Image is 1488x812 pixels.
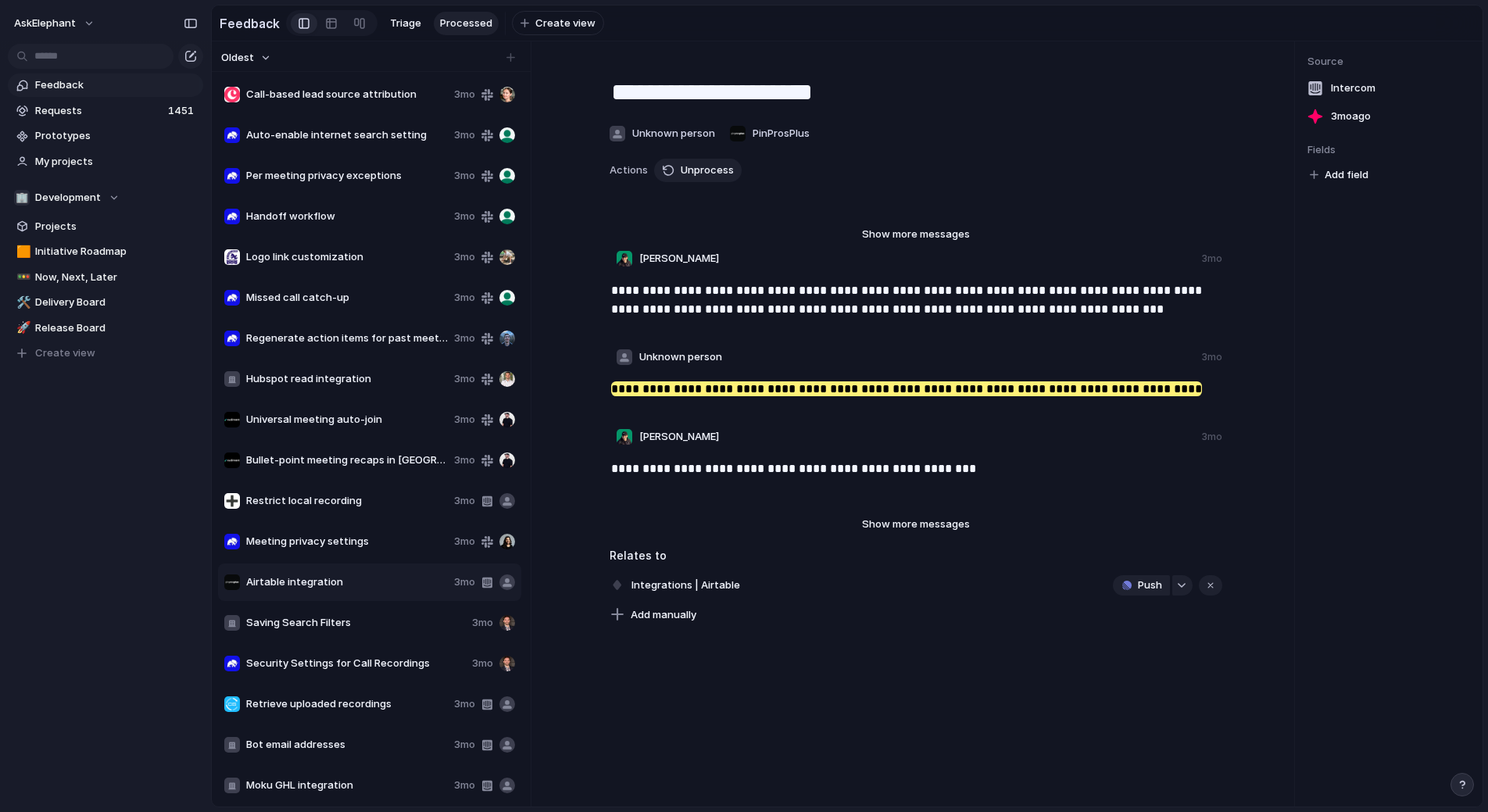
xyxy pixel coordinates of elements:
span: Security Settings for Call Recordings [246,656,466,671]
span: Unprocess [681,163,734,178]
span: Regenerate action items for past meetings [246,331,448,346]
span: Moku GHL integration [246,778,448,793]
h2: Feedback [220,14,280,33]
span: Add field [1325,167,1368,183]
a: 🛠️Delivery Board [8,291,203,314]
span: Show more messages [862,227,970,242]
span: Release Board [35,320,198,336]
span: Call-based lead source attribution [246,87,448,102]
div: 🚥 [16,268,27,286]
button: Show more messages [822,224,1010,245]
button: PinProsPlus [725,121,814,146]
span: 3mo [454,453,475,468]
span: Bullet-point meeting recaps in [GEOGRAPHIC_DATA] [246,453,448,468]
span: Requests [35,103,163,119]
span: Prototypes [35,128,198,144]
span: 3mo [454,534,475,549]
span: Create view [535,16,596,31]
span: Handoff workflow [246,209,448,224]
span: 1451 [168,103,197,119]
a: 🚀Release Board [8,317,203,340]
span: Unknown person [639,349,722,365]
span: Projects [35,219,198,234]
button: AskElephant [7,11,103,36]
div: 3mo [1202,430,1222,444]
span: 3mo [454,737,475,753]
div: 3mo [1202,350,1222,364]
a: Intercom [1307,77,1470,99]
span: 3mo ago [1331,109,1371,124]
button: 🚀 [14,320,30,336]
button: Create view [512,11,604,36]
span: 3mo [454,493,475,509]
a: Feedback [8,73,203,97]
div: 🛠️ [16,294,27,312]
span: Delivery Board [35,295,198,310]
a: Requests1451 [8,99,203,123]
span: 3mo [454,574,475,590]
span: Intercom [1331,80,1375,96]
span: Create view [35,345,95,361]
span: 3mo [454,778,475,793]
span: [PERSON_NAME] [639,429,719,445]
span: Bot email addresses [246,737,448,753]
button: 🟧 [14,244,30,259]
button: Show more messages [822,514,1010,535]
span: Saving Search Filters [246,615,466,631]
span: Initiative Roadmap [35,244,198,259]
span: Feedback [35,77,198,93]
button: Add manually [604,604,703,626]
span: Retrieve uploaded recordings [246,696,448,712]
span: Push [1138,578,1162,593]
div: 🚀 [16,319,27,337]
a: 🟧Initiative Roadmap [8,240,203,263]
span: Missed call catch-up [246,290,448,306]
a: 🚥Now, Next, Later [8,266,203,289]
span: Add manually [631,607,696,623]
span: 3mo [472,615,493,631]
span: Logo link customization [246,249,448,265]
a: Prototypes [8,124,203,148]
span: Actions [610,163,648,178]
span: Fields [1307,142,1470,158]
span: 3mo [472,656,493,671]
span: 3mo [454,87,475,102]
button: Oldest [219,48,274,68]
span: AskElephant [14,16,76,31]
button: Add field [1307,165,1371,185]
span: Integrations | Airtable [627,574,745,596]
span: 3mo [454,412,475,427]
span: 3mo [454,696,475,712]
a: Processed [434,12,499,35]
span: Show more messages [862,517,970,532]
span: Unknown person [632,126,715,141]
span: Triage [390,16,421,31]
span: 3mo [454,168,475,184]
span: Airtable integration [246,574,448,590]
span: PinProsPlus [753,126,810,141]
span: Restrict local recording [246,493,448,509]
span: [PERSON_NAME] [639,251,719,266]
span: My projects [35,154,198,170]
a: My projects [8,150,203,173]
a: Triage [384,12,427,35]
button: Unprocess [654,159,742,182]
span: 3mo [454,331,475,346]
span: Oldest [221,50,254,66]
span: Development [35,190,101,206]
span: Auto-enable internet search setting [246,127,448,143]
span: Source [1307,54,1470,70]
span: 3mo [454,127,475,143]
span: 3mo [454,209,475,224]
span: Universal meeting auto-join [246,412,448,427]
span: 3mo [454,290,475,306]
span: Now, Next, Later [35,270,198,285]
div: 🏢 [14,190,30,206]
button: 🚥 [14,270,30,285]
button: Push [1113,575,1170,596]
span: 3mo [454,371,475,387]
span: Processed [440,16,492,31]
